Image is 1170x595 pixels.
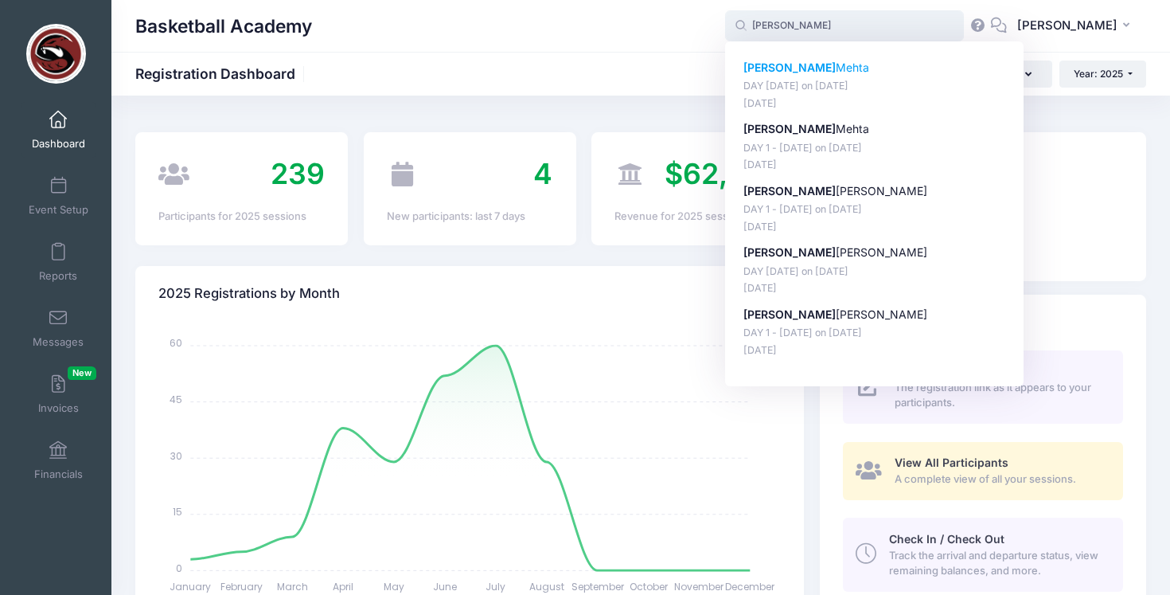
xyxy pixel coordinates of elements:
[486,580,506,593] tspan: July
[743,60,1006,76] p: Mehta
[32,137,85,151] span: Dashboard
[174,505,183,519] tspan: 15
[271,156,325,191] span: 239
[675,580,725,593] tspan: November
[533,156,552,191] span: 4
[1007,8,1146,45] button: [PERSON_NAME]
[743,245,836,259] strong: [PERSON_NAME]
[26,24,86,84] img: Basketball Academy
[1074,68,1123,80] span: Year: 2025
[843,350,1123,424] a: Registration Link The registration link as it appears to your participants.
[743,141,1006,156] p: DAY 1 - [DATE] on [DATE]
[743,264,1006,280] p: DAY [DATE] on [DATE]
[743,202,1006,217] p: DAY 1 - [DATE] on [DATE]
[895,456,1008,469] span: View All Participants
[170,393,183,406] tspan: 45
[630,580,669,593] tspan: October
[68,366,96,380] span: New
[743,220,1006,235] p: [DATE]
[743,184,836,198] strong: [PERSON_NAME]
[743,96,1006,112] p: [DATE]
[743,326,1006,341] p: DAY 1 - [DATE] on [DATE]
[743,122,836,135] strong: [PERSON_NAME]
[743,79,1006,94] p: DAY [DATE] on [DATE]
[1059,61,1146,88] button: Year: 2025
[21,300,96,356] a: Messages
[29,203,88,217] span: Event Setup
[614,209,781,225] div: Revenue for 2025 sessions
[743,158,1006,173] p: [DATE]
[895,380,1105,411] span: The registration link as it appears to your participants.
[895,472,1105,487] span: A complete view of all your sessions.
[34,468,83,481] span: Financials
[384,580,404,593] tspan: May
[743,307,836,321] strong: [PERSON_NAME]
[743,281,1006,296] p: [DATE]
[135,65,309,82] h1: Registration Dashboard
[743,121,1006,138] p: Mehta
[177,561,183,574] tspan: 0
[21,433,96,488] a: Financials
[333,580,353,593] tspan: April
[433,580,457,593] tspan: June
[726,580,776,593] tspan: December
[277,580,308,593] tspan: March
[33,335,84,349] span: Messages
[21,168,96,224] a: Event Setup
[220,580,263,593] tspan: February
[38,401,79,415] span: Invoices
[743,61,836,74] strong: [PERSON_NAME]
[665,156,781,191] span: $62,392
[843,442,1123,500] a: View All Participants A complete view of all your sessions.
[21,102,96,158] a: Dashboard
[571,580,625,593] tspan: September
[170,336,183,350] tspan: 60
[171,448,183,462] tspan: 30
[21,366,96,422] a: InvoicesNew
[889,532,1004,546] span: Check In / Check Out
[170,580,212,593] tspan: January
[743,245,1006,261] p: [PERSON_NAME]
[21,234,96,290] a: Reports
[158,271,340,316] h4: 2025 Registrations by Month
[1017,17,1117,34] span: [PERSON_NAME]
[843,518,1123,591] a: Check In / Check Out Track the arrival and departure status, view remaining balances, and more.
[158,209,325,225] div: Participants for 2025 sessions
[743,183,1006,200] p: [PERSON_NAME]
[725,10,964,42] input: Search by First Name, Last Name, or Email...
[529,580,564,593] tspan: August
[743,343,1006,358] p: [DATE]
[889,548,1105,579] span: Track the arrival and departure status, view remaining balances, and more.
[743,307,1006,323] p: [PERSON_NAME]
[39,269,77,283] span: Reports
[387,209,553,225] div: New participants: last 7 days
[135,8,312,45] h1: Basketball Academy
